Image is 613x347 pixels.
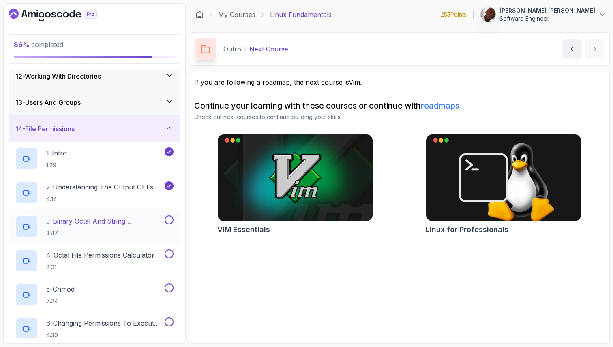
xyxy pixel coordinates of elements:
[15,147,174,170] button: 1-Intro1:29
[217,224,270,235] h2: VIM Essentials
[194,100,604,111] h2: Continue your learning with these courses or continue with
[15,215,174,238] button: 3-Binary Octal And String Representation3:47
[585,39,604,59] button: next content
[480,7,496,22] img: user profile image
[15,181,174,204] button: 2-Understanding The Output Of ls4:14
[217,134,373,235] a: VIM Essentials cardVIM Essentials
[499,15,595,23] p: Software Engineer
[270,10,332,19] p: Linux Fundamentals
[426,134,581,235] a: Linux for Professionals cardLinux for Professionals
[15,249,174,272] button: 4-Octal File Permissions Calculator2:01
[15,317,174,340] button: 6-Changing Permissions To Execute (Running) Scripts4:30
[46,229,163,237] p: 3:47
[562,39,582,59] button: previous content
[14,40,63,49] span: completed
[499,6,595,15] p: [PERSON_NAME] [PERSON_NAME]
[46,284,75,294] p: 5 - chmod
[218,10,255,19] a: My Courses
[426,224,508,235] h2: Linux for Professionals
[46,148,67,158] p: 1 - Intro
[421,101,459,111] a: roadmaps
[194,113,604,121] p: Check out next courses to continue building your skills.
[9,89,180,115] button: 13-Users And Groups
[426,134,581,221] img: Linux for Professionals card
[480,6,607,23] button: user profile image[PERSON_NAME] [PERSON_NAME]Software Engineer
[46,195,153,203] p: 4:14
[194,77,604,87] p: If you are following a roadmap, the next course is .
[349,78,360,86] a: Vim
[46,318,163,328] p: 6 - Changing Permissions To Execute (Running) Scripts
[249,44,288,54] p: Next Course
[46,331,163,339] p: 4:30
[9,9,116,21] a: Dashboard
[9,116,180,142] button: 14-File Permissions
[46,263,154,271] p: 2:01
[441,11,467,19] p: 255 Points
[14,40,30,49] span: 86 %
[46,216,163,226] p: 3 - Binary Octal And String Representation
[9,63,180,89] button: 12-Working With Directories
[46,297,75,305] p: 7:24
[15,283,174,306] button: 5-chmod7:24
[46,182,153,192] p: 2 - Understanding The Output Of ls
[46,250,154,260] p: 4 - Octal File Permissions Calculator
[223,44,241,54] p: Outro
[195,11,204,19] a: Dashboard
[46,161,67,169] p: 1:29
[15,98,81,107] h3: 13 - Users And Groups
[15,71,101,81] h3: 12 - Working With Directories
[218,134,373,221] img: VIM Essentials card
[15,124,75,134] h3: 14 - File Permissions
